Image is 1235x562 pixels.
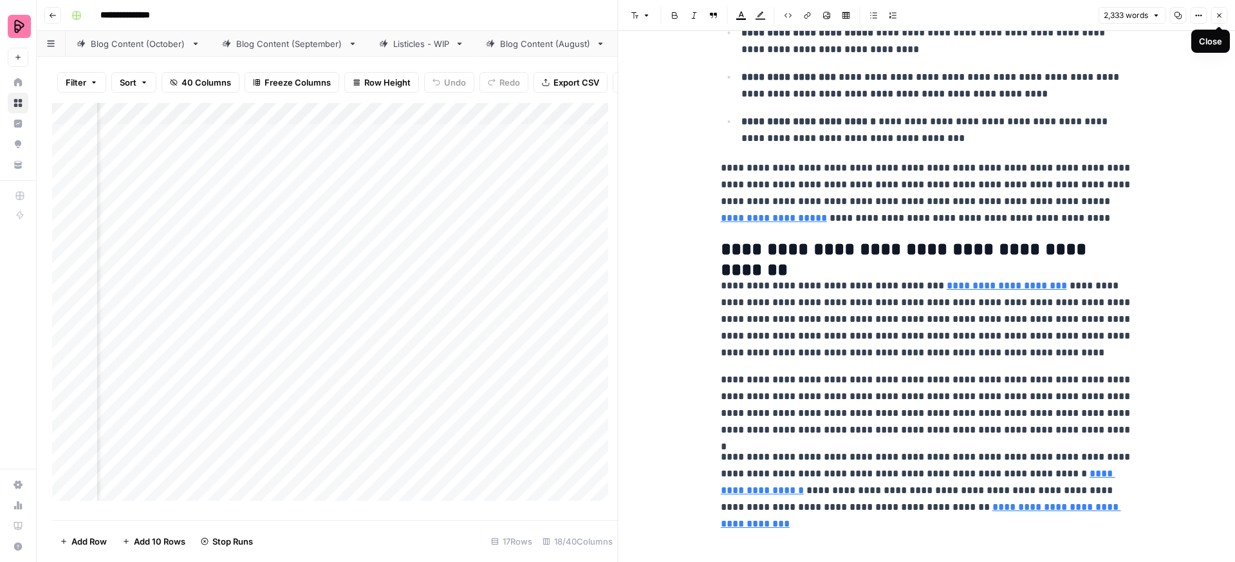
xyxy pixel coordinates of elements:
button: Freeze Columns [245,72,339,93]
button: Undo [424,72,474,93]
button: Add Row [52,531,115,552]
a: Blog Content (August) [475,31,616,57]
a: Usage [8,495,28,516]
button: 40 Columns [162,72,239,93]
a: Blog Content (October) [66,31,211,57]
span: Redo [499,76,520,89]
span: Export CSV [553,76,599,89]
a: Insights [8,113,28,134]
button: Export CSV [534,72,608,93]
button: Filter [57,72,106,93]
span: Filter [66,76,86,89]
div: 18/40 Columns [537,531,618,552]
div: Close [1199,35,1222,48]
span: 40 Columns [181,76,231,89]
div: Blog Content (August) [500,37,591,50]
a: Opportunities [8,134,28,155]
div: 17 Rows [486,531,537,552]
span: Add Row [71,535,107,548]
button: Row Height [344,72,419,93]
a: Blog Content (September) [211,31,368,57]
button: Redo [479,72,528,93]
div: Listicles - WIP [393,37,450,50]
a: Settings [8,474,28,495]
span: 2,333 words [1104,10,1148,21]
a: Learning Hub [8,516,28,536]
a: Home [8,72,28,93]
div: Blog Content (October) [91,37,186,50]
button: Stop Runs [193,531,261,552]
button: 2,333 words [1098,7,1165,24]
button: Help + Support [8,536,28,557]
img: Preply Logo [8,15,31,38]
span: Freeze Columns [265,76,331,89]
span: Sort [120,76,136,89]
button: Sort [111,72,156,93]
button: Workspace: Preply [8,10,28,42]
button: Add 10 Rows [115,531,193,552]
span: Stop Runs [212,535,253,548]
span: Undo [444,76,466,89]
a: Browse [8,93,28,113]
span: Row Height [364,76,411,89]
a: Listicles - WIP [368,31,475,57]
span: Add 10 Rows [134,535,185,548]
div: Blog Content (September) [236,37,343,50]
a: Your Data [8,155,28,175]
